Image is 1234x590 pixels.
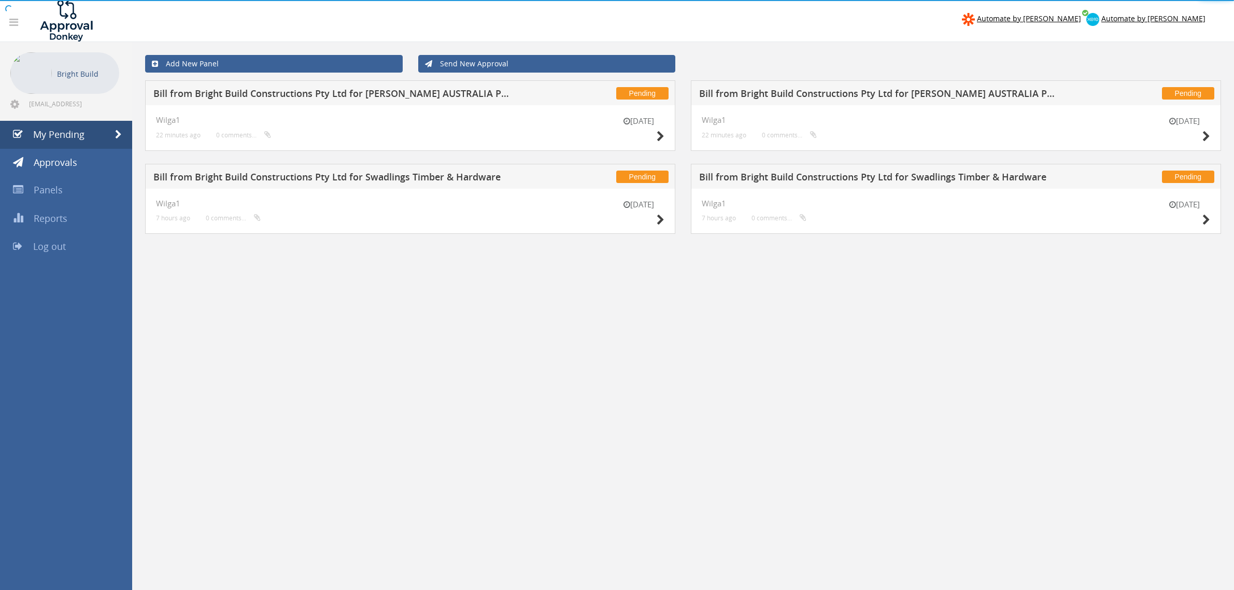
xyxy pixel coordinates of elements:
[762,131,817,139] small: 0 comments...
[156,214,190,222] small: 7 hours ago
[699,89,1059,102] h5: Bill from Bright Build Constructions Pty Ltd for [PERSON_NAME] AUSTRALIA PTY LTD
[29,100,117,108] span: [EMAIL_ADDRESS][DOMAIN_NAME]
[216,131,271,139] small: 0 comments...
[962,13,975,26] img: zapier-logomark.png
[1162,87,1214,100] span: Pending
[34,212,67,224] span: Reports
[145,55,403,73] a: Add New Panel
[699,172,1059,185] h5: Bill from Bright Build Constructions Pty Ltd for Swadlings Timber & Hardware
[153,89,513,102] h5: Bill from Bright Build Constructions Pty Ltd for [PERSON_NAME] AUSTRALIA PTY LTD
[156,199,664,208] h4: Wilga1
[616,171,669,183] span: Pending
[57,67,114,80] p: Bright Build
[702,116,1210,124] h4: Wilga1
[613,116,664,127] small: [DATE]
[613,199,664,210] small: [DATE]
[751,214,806,222] small: 0 comments...
[977,13,1081,23] span: Automate by [PERSON_NAME]
[206,214,261,222] small: 0 comments...
[153,172,513,185] h5: Bill from Bright Build Constructions Pty Ltd for Swadlings Timber & Hardware
[156,131,201,139] small: 22 minutes ago
[34,156,77,168] span: Approvals
[1101,13,1205,23] span: Automate by [PERSON_NAME]
[34,184,63,196] span: Panels
[33,128,84,141] span: My Pending
[156,116,664,124] h4: Wilga1
[702,214,736,222] small: 7 hours ago
[1158,199,1210,210] small: [DATE]
[702,199,1210,208] h4: Wilga1
[1086,13,1099,26] img: xero-logo.png
[1158,116,1210,127] small: [DATE]
[616,87,669,100] span: Pending
[1162,171,1214,183] span: Pending
[702,131,746,139] small: 22 minutes ago
[418,55,676,73] a: Send New Approval
[33,240,66,252] span: Log out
